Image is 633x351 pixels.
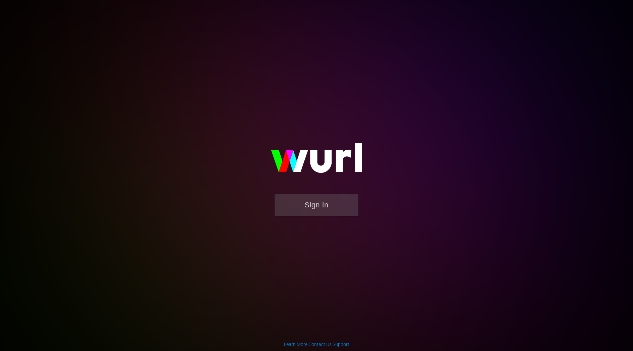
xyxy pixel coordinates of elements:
button: Sign In [275,194,358,216]
img: wurl-logo-on-black-223613ac3d8ba8fe6dc639794a292ebdb59501304c7dfd60c99c58986ef67473.svg [249,129,384,194]
a: Contact Us [308,342,332,347]
div: | | [284,341,349,348]
a: Support [333,342,349,347]
a: Learn More [284,342,307,347]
